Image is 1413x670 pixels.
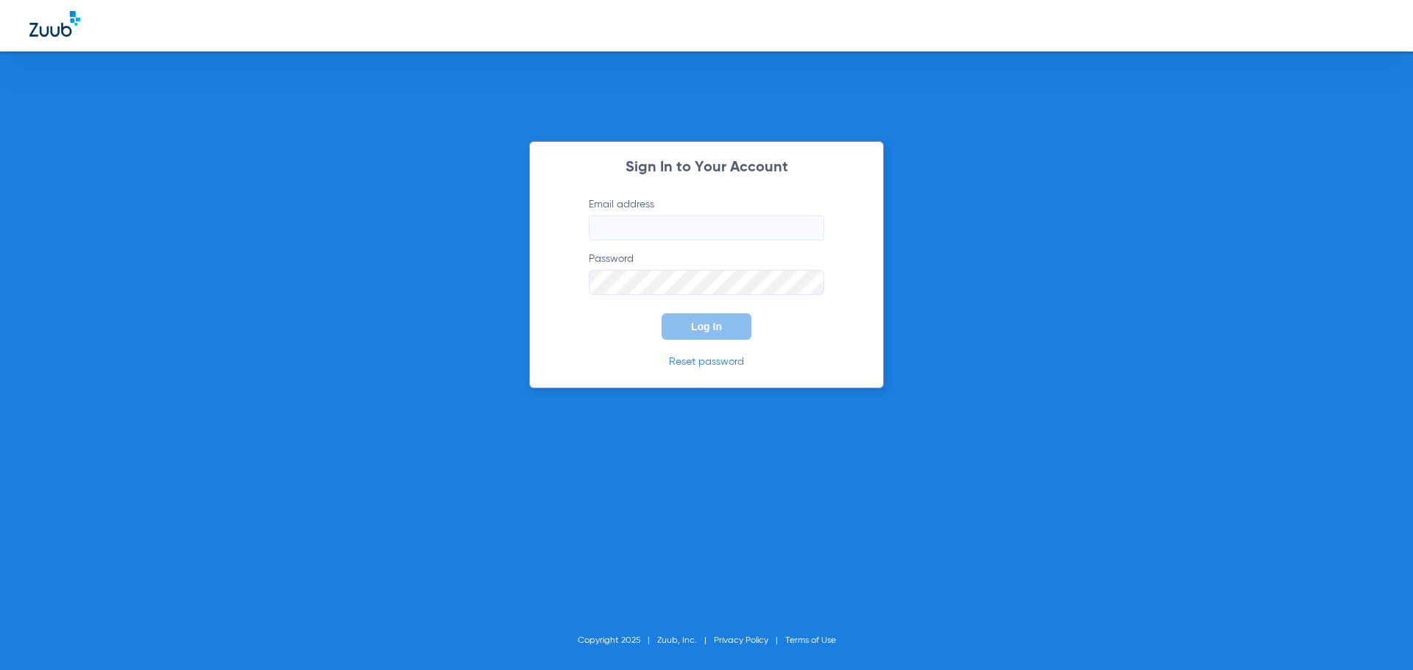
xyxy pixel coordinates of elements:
span: Log In [691,321,722,332]
label: Email address [589,197,824,240]
a: Terms of Use [785,636,836,645]
input: Email address [589,215,824,240]
h2: Sign In to Your Account [567,160,846,175]
a: Privacy Policy [714,636,768,645]
li: Zuub, Inc. [657,633,714,648]
img: Zuub Logo [29,11,80,37]
button: Log In [662,313,751,340]
input: Password [589,270,824,295]
label: Password [589,252,824,295]
a: Reset password [669,357,744,367]
li: Copyright 2025 [578,633,657,648]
